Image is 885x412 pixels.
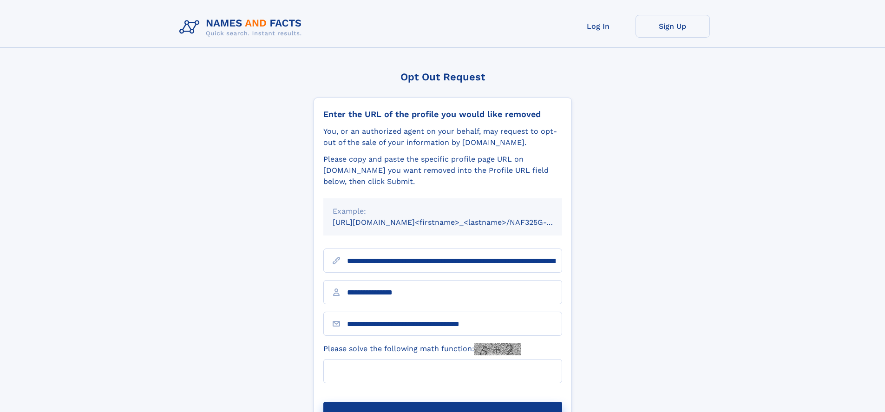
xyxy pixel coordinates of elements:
[323,154,562,187] div: Please copy and paste the specific profile page URL on [DOMAIN_NAME] you want removed into the Pr...
[176,15,309,40] img: Logo Names and Facts
[636,15,710,38] a: Sign Up
[333,218,580,227] small: [URL][DOMAIN_NAME]<firstname>_<lastname>/NAF325G-xxxxxxxx
[323,126,562,148] div: You, or an authorized agent on your behalf, may request to opt-out of the sale of your informatio...
[323,109,562,119] div: Enter the URL of the profile you would like removed
[323,343,521,355] label: Please solve the following math function:
[333,206,553,217] div: Example:
[561,15,636,38] a: Log In
[314,71,572,83] div: Opt Out Request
